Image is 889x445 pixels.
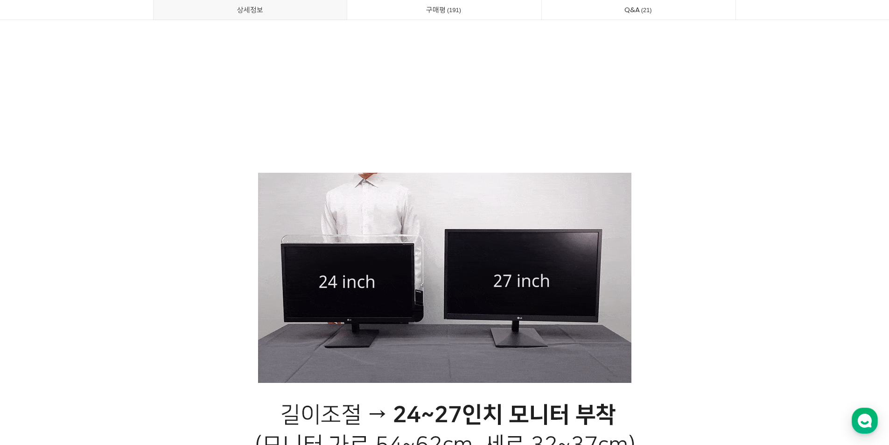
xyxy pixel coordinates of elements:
span: 설정 [144,310,155,318]
a: 대화 [62,296,120,319]
span: 홈 [29,310,35,318]
span: 191 [446,5,462,15]
span: 대화 [85,311,97,318]
span: 21 [640,5,653,15]
a: 홈 [3,296,62,319]
a: 설정 [120,296,179,319]
img: b3907f4b531dc.gif [258,173,631,383]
